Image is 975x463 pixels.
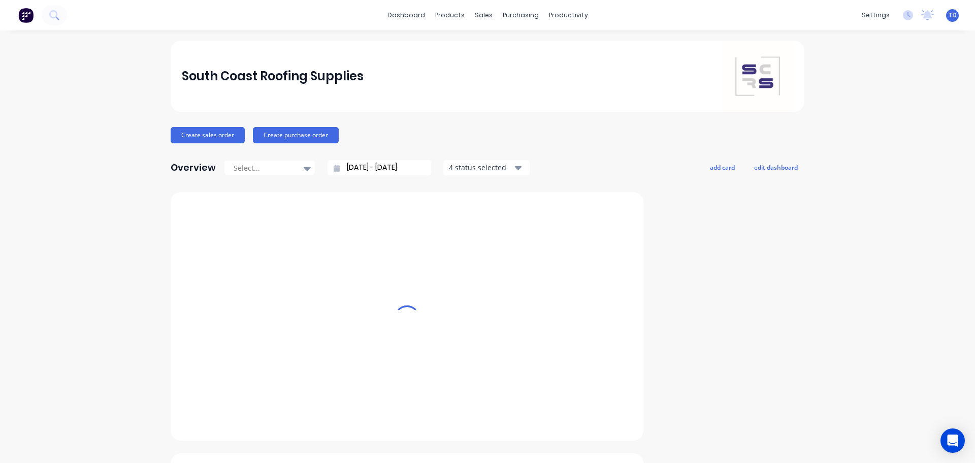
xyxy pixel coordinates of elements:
div: South Coast Roofing Supplies [182,66,364,86]
div: Open Intercom Messenger [940,428,965,453]
img: Factory [18,8,34,23]
button: add card [703,161,741,174]
div: 4 status selected [449,162,513,173]
div: purchasing [498,8,544,23]
button: 4 status selected [443,160,530,175]
button: Create sales order [171,127,245,143]
div: sales [470,8,498,23]
div: products [430,8,470,23]
button: edit dashboard [747,161,804,174]
div: Overview [171,158,216,178]
span: TD [949,11,957,20]
img: South Coast Roofing Supplies [722,41,793,112]
div: settings [857,8,895,23]
a: dashboard [382,8,430,23]
div: productivity [544,8,593,23]
button: Create purchase order [253,127,339,143]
